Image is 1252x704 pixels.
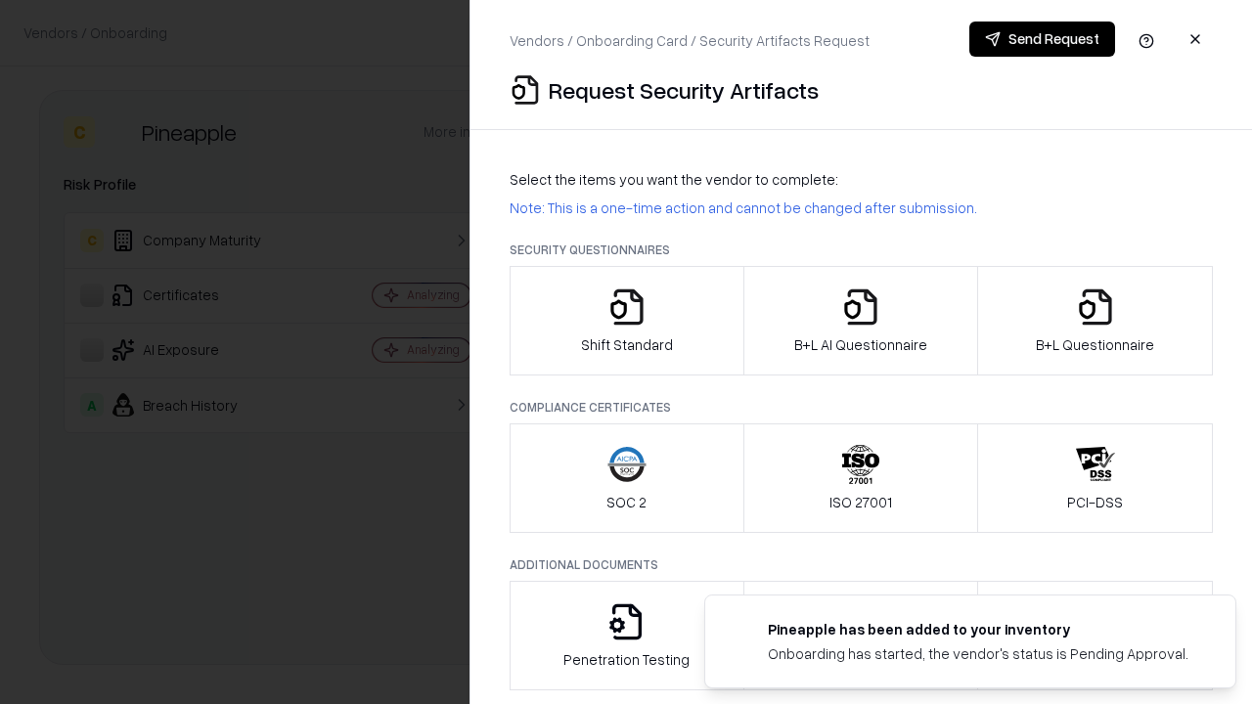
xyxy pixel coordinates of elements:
button: Shift Standard [510,266,744,375]
button: Penetration Testing [510,581,744,690]
p: Shift Standard [581,334,673,355]
p: SOC 2 [606,492,647,512]
button: Data Processing Agreement [977,581,1213,690]
p: B+L Questionnaire [1036,334,1154,355]
p: Note: This is a one-time action and cannot be changed after submission. [510,198,1213,218]
button: Privacy Policy [743,581,979,690]
p: Additional Documents [510,556,1213,573]
div: Onboarding has started, the vendor's status is Pending Approval. [768,643,1188,664]
button: ISO 27001 [743,423,979,533]
p: Vendors / Onboarding Card / Security Artifacts Request [510,30,870,51]
button: B+L AI Questionnaire [743,266,979,375]
img: pineappleenergy.com [729,619,752,642]
button: Send Request [969,22,1115,57]
div: Pineapple has been added to your inventory [768,619,1188,639]
p: PCI-DSS [1067,492,1123,512]
p: Request Security Artifacts [549,74,819,106]
p: ISO 27001 [829,492,892,512]
p: Compliance Certificates [510,399,1213,416]
button: SOC 2 [510,423,744,533]
p: Penetration Testing [563,649,690,670]
p: Security Questionnaires [510,242,1213,258]
button: PCI-DSS [977,423,1213,533]
p: Select the items you want the vendor to complete: [510,169,1213,190]
button: B+L Questionnaire [977,266,1213,375]
p: B+L AI Questionnaire [794,334,927,355]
